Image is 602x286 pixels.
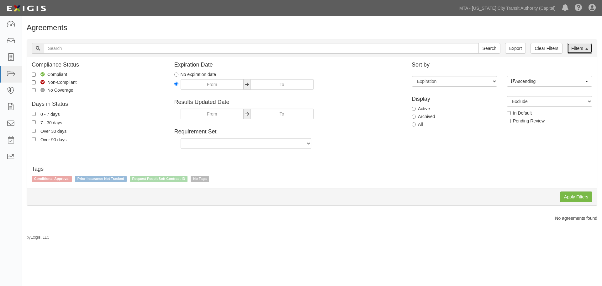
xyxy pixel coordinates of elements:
label: No Coverage [32,87,73,93]
a: MTA - [US_STATE] City Transit Authority (Capital) [456,2,559,14]
label: Pending Review [507,118,545,124]
h4: Days in Status [32,101,165,107]
input: Over 30 days [32,129,36,133]
input: No expiration date [174,73,178,77]
input: Search [44,43,479,54]
input: Non-Compliant [32,80,36,84]
div: Over 90 days [40,136,66,143]
input: 7 - 30 days [32,120,36,124]
input: Archived [412,115,416,119]
span: Request PeopleSoft Contract ID [130,176,188,182]
input: Apply Filters [560,192,592,202]
input: 0 - 7 days [32,112,36,116]
span: Prior Insurance Not Tracked [75,176,127,182]
a: Exigis, LLC [31,235,50,240]
span: No Tags [191,176,209,182]
input: To [251,109,314,119]
h4: Results Updated Date [174,99,403,105]
img: logo-5460c22ac91f19d4615b14bd174203de0afe785f0fc80cf4dbbc73dc1793850b.png [5,3,48,14]
span: Conditional Approval [32,176,72,182]
h4: Compliance Status [32,62,165,68]
label: No expiration date [174,71,216,78]
h4: Sort by [412,62,592,68]
div: Over 30 days [40,127,66,134]
label: All [412,121,423,127]
a: Clear Filters [531,43,562,54]
input: No Coverage [32,88,36,92]
label: Compliant [32,71,67,78]
input: From [181,109,244,119]
a: Filters [567,43,592,54]
div: No agreements found [22,215,602,221]
a: Export [505,43,526,54]
button: Ascending [507,76,592,87]
input: Search [478,43,500,54]
div: 0 - 7 days [40,111,60,117]
input: In Default [507,111,511,115]
input: Compliant [32,73,36,77]
label: Non-Compliant [32,79,77,85]
input: From [181,79,244,90]
h4: Display [412,96,497,102]
span: Ascending [511,78,584,84]
input: Pending Review [507,119,511,123]
h1: Agreements [27,24,597,32]
label: Active [412,105,430,112]
input: Over 90 days [32,137,36,141]
input: Active [412,107,416,111]
div: 7 - 30 days [40,119,62,126]
small: by [27,235,50,240]
h4: Requirement Set [174,129,403,135]
input: All [412,122,416,127]
input: To [251,79,314,90]
label: Archived [412,113,435,120]
h4: Expiration Date [174,62,403,68]
h4: Tags [32,166,592,172]
label: In Default [507,110,532,116]
i: Help Center - Complianz [575,4,582,12]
